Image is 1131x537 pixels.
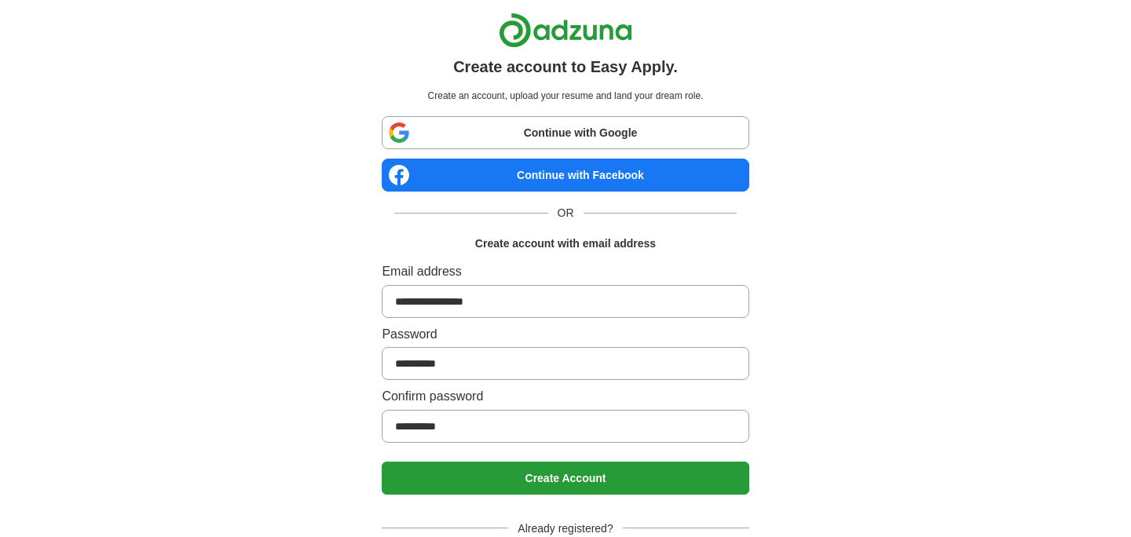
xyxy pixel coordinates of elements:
[499,13,632,48] img: Adzuna logo
[453,54,678,79] h1: Create account to Easy Apply.
[382,462,749,495] button: Create Account
[382,159,749,192] a: Continue with Facebook
[548,204,584,221] span: OR
[382,116,749,149] a: Continue with Google
[385,89,745,104] p: Create an account, upload your resume and land your dream role.
[508,520,622,537] span: Already registered?
[382,386,749,407] label: Confirm password
[475,235,656,252] h1: Create account with email address
[382,261,749,282] label: Email address
[382,324,749,345] label: Password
